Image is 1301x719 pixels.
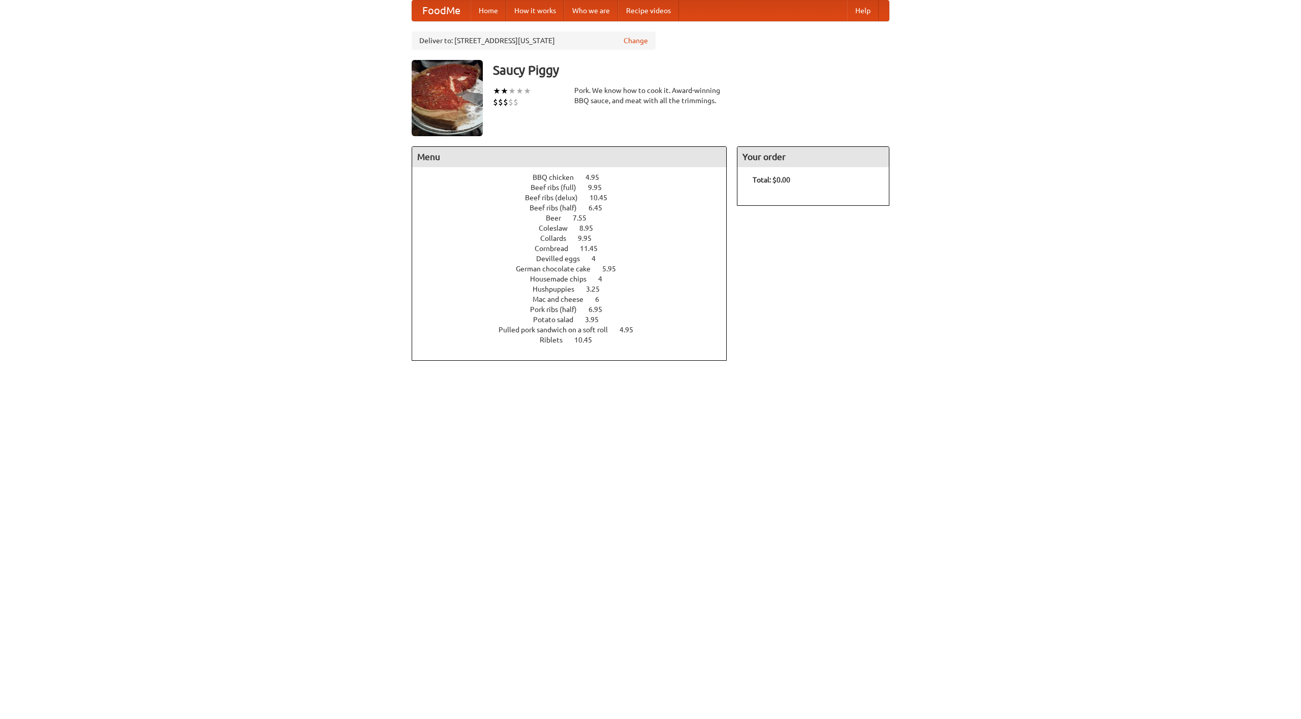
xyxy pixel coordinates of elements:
span: 5.95 [602,265,626,273]
span: 9.95 [578,234,602,242]
a: Cornbread 11.45 [535,244,616,253]
span: Coleslaw [539,224,578,232]
span: Pork ribs (half) [530,305,587,314]
a: Devilled eggs 4 [536,255,614,263]
span: Hushpuppies [533,285,584,293]
span: 4 [592,255,606,263]
span: Mac and cheese [533,295,594,303]
span: 7.55 [573,214,597,222]
span: 4.95 [619,326,643,334]
a: Beef ribs (half) 6.45 [530,204,621,212]
div: Deliver to: [STREET_ADDRESS][US_STATE] [412,32,656,50]
a: Who we are [564,1,618,21]
span: 4.95 [585,173,609,181]
a: Housemade chips 4 [530,275,621,283]
a: Beef ribs (delux) 10.45 [525,194,626,202]
a: Change [624,36,648,46]
a: Home [471,1,506,21]
a: Pork ribs (half) 6.95 [530,305,621,314]
li: $ [513,97,518,108]
span: 4 [598,275,612,283]
h4: Menu [412,147,726,167]
span: Pulled pork sandwich on a soft roll [499,326,618,334]
b: Total: $0.00 [753,176,790,184]
span: Beef ribs (full) [531,183,586,192]
li: $ [493,97,498,108]
a: Potato salad 3.95 [533,316,617,324]
span: 6.95 [588,305,612,314]
a: Coleslaw 8.95 [539,224,612,232]
li: $ [508,97,513,108]
span: 8.95 [579,224,603,232]
a: Beer 7.55 [546,214,605,222]
a: How it works [506,1,564,21]
span: 6.45 [588,204,612,212]
span: 11.45 [580,244,608,253]
a: Beef ribs (full) 9.95 [531,183,621,192]
li: $ [498,97,503,108]
li: ★ [501,85,508,97]
span: 6 [595,295,609,303]
a: Collards 9.95 [540,234,610,242]
a: Hushpuppies 3.25 [533,285,618,293]
a: FoodMe [412,1,471,21]
span: Devilled eggs [536,255,590,263]
span: Beer [546,214,571,222]
h3: Saucy Piggy [493,60,889,80]
span: Riblets [540,336,573,344]
span: 10.45 [574,336,602,344]
li: $ [503,97,508,108]
li: ★ [523,85,531,97]
a: Pulled pork sandwich on a soft roll 4.95 [499,326,652,334]
span: Potato salad [533,316,583,324]
span: Beef ribs (half) [530,204,587,212]
a: Help [847,1,879,21]
img: angular.jpg [412,60,483,136]
span: BBQ chicken [533,173,584,181]
h4: Your order [737,147,889,167]
span: Cornbread [535,244,578,253]
span: 3.95 [585,316,609,324]
li: ★ [516,85,523,97]
a: German chocolate cake 5.95 [516,265,635,273]
div: Pork. We know how to cook it. Award-winning BBQ sauce, and meat with all the trimmings. [574,85,727,106]
span: 9.95 [588,183,612,192]
span: Housemade chips [530,275,597,283]
li: ★ [508,85,516,97]
a: Recipe videos [618,1,679,21]
a: BBQ chicken 4.95 [533,173,618,181]
span: German chocolate cake [516,265,601,273]
a: Mac and cheese 6 [533,295,618,303]
span: Collards [540,234,576,242]
span: Beef ribs (delux) [525,194,588,202]
span: 10.45 [590,194,617,202]
span: 3.25 [586,285,610,293]
a: Riblets 10.45 [540,336,611,344]
li: ★ [493,85,501,97]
